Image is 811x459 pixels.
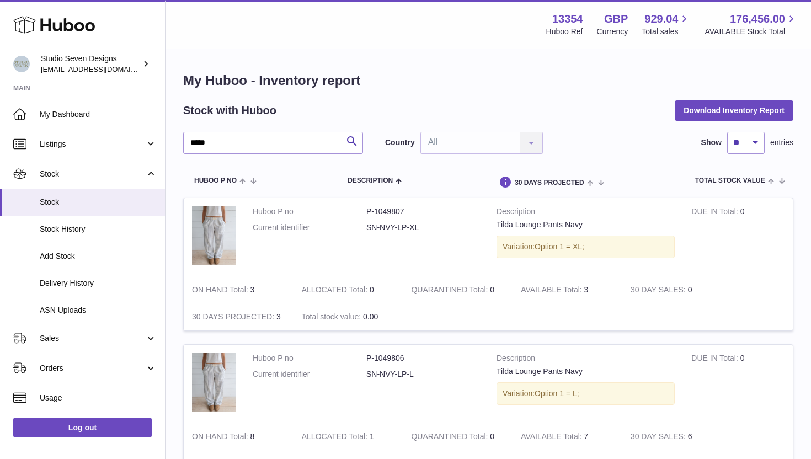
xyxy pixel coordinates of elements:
td: 7 [513,423,622,450]
span: [EMAIL_ADDRESS][DOMAIN_NAME] [41,65,162,73]
strong: AVAILABLE Total [521,432,584,444]
strong: ALLOCATED Total [302,432,370,444]
div: Studio Seven Designs [41,54,140,74]
strong: Description [497,353,675,366]
td: 0 [683,198,793,276]
button: Download Inventory Report [675,100,793,120]
span: entries [770,137,793,148]
strong: 13354 [552,12,583,26]
strong: 30 DAYS PROJECTED [192,312,276,324]
dt: Huboo P no [253,206,366,217]
strong: DUE IN Total [691,207,740,218]
td: 0 [683,345,793,423]
span: Listings [40,139,145,150]
span: 30 DAYS PROJECTED [515,179,584,186]
span: Description [348,177,393,184]
td: 3 [184,303,294,330]
span: Total stock value [695,177,765,184]
span: ASN Uploads [40,305,157,316]
span: My Dashboard [40,109,157,120]
span: Option 1 = XL; [535,242,584,251]
td: 1 [294,423,403,450]
dt: Current identifier [253,369,366,380]
label: Country [385,137,415,148]
span: Stock History [40,224,157,234]
strong: Total stock value [302,312,363,324]
dd: P-1049806 [366,353,480,364]
span: 929.04 [644,12,678,26]
td: 3 [513,276,622,303]
span: 0 [490,285,494,294]
div: Variation: [497,382,675,405]
div: Tilda Lounge Pants Navy [497,220,675,230]
strong: GBP [604,12,628,26]
img: product image [192,206,236,265]
td: 0 [622,276,732,303]
span: Stock [40,169,145,179]
label: Show [701,137,722,148]
td: 0 [294,276,403,303]
h2: Stock with Huboo [183,103,276,118]
dd: SN-NVY-LP-XL [366,222,480,233]
span: Stock [40,197,157,207]
span: 0 [490,432,494,441]
strong: Description [497,206,675,220]
td: 8 [184,423,294,450]
dt: Current identifier [253,222,366,233]
span: Usage [40,393,157,403]
span: Option 1 = L; [535,389,579,398]
img: product image [192,353,236,412]
span: Total sales [642,26,691,37]
dt: Huboo P no [253,353,366,364]
strong: AVAILABLE Total [521,285,584,297]
td: 3 [184,276,294,303]
a: 929.04 Total sales [642,12,691,37]
span: Orders [40,363,145,373]
span: Delivery History [40,278,157,289]
span: Sales [40,333,145,344]
img: contact.studiosevendesigns@gmail.com [13,56,30,72]
span: AVAILABLE Stock Total [705,26,798,37]
strong: DUE IN Total [691,354,740,365]
dd: P-1049807 [366,206,480,217]
td: 6 [622,423,732,450]
span: Add Stock [40,251,157,261]
strong: QUARANTINED Total [411,285,490,297]
div: Huboo Ref [546,26,583,37]
strong: ON HAND Total [192,432,250,444]
strong: ALLOCATED Total [302,285,370,297]
span: 0.00 [363,312,378,321]
strong: ON HAND Total [192,285,250,297]
strong: QUARANTINED Total [411,432,490,444]
div: Variation: [497,236,675,258]
div: Currency [597,26,628,37]
a: Log out [13,418,152,437]
h1: My Huboo - Inventory report [183,72,793,89]
a: 176,456.00 AVAILABLE Stock Total [705,12,798,37]
span: Huboo P no [194,177,237,184]
dd: SN-NVY-LP-L [366,369,480,380]
strong: 30 DAY SALES [631,432,688,444]
strong: 30 DAY SALES [631,285,688,297]
span: 176,456.00 [730,12,785,26]
div: Tilda Lounge Pants Navy [497,366,675,377]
